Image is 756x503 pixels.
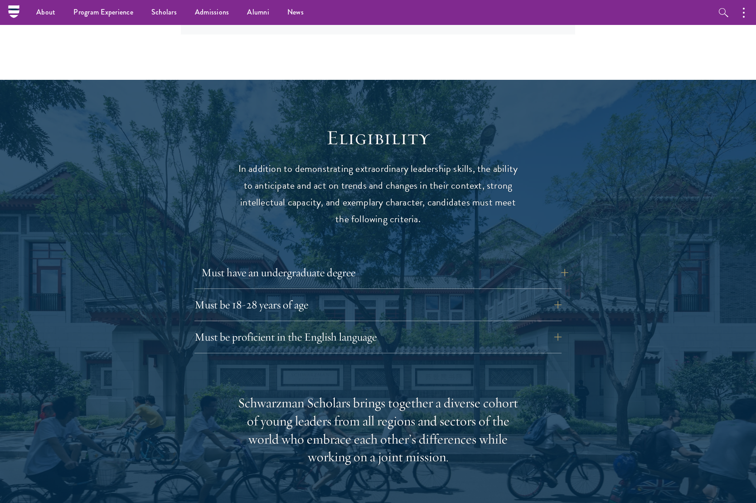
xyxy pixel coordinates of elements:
[237,125,519,151] h2: Eligibility
[201,262,568,283] button: Must have an undergraduate degree
[194,294,562,316] button: Must be 18-28 years of age
[237,161,519,228] p: In addition to demonstrating extraordinary leadership skills, the ability to anticipate and act o...
[194,326,562,348] button: Must be proficient in the English language
[237,394,519,467] div: Schwarzman Scholars brings together a diverse cohort of young leaders from all regions and sector...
